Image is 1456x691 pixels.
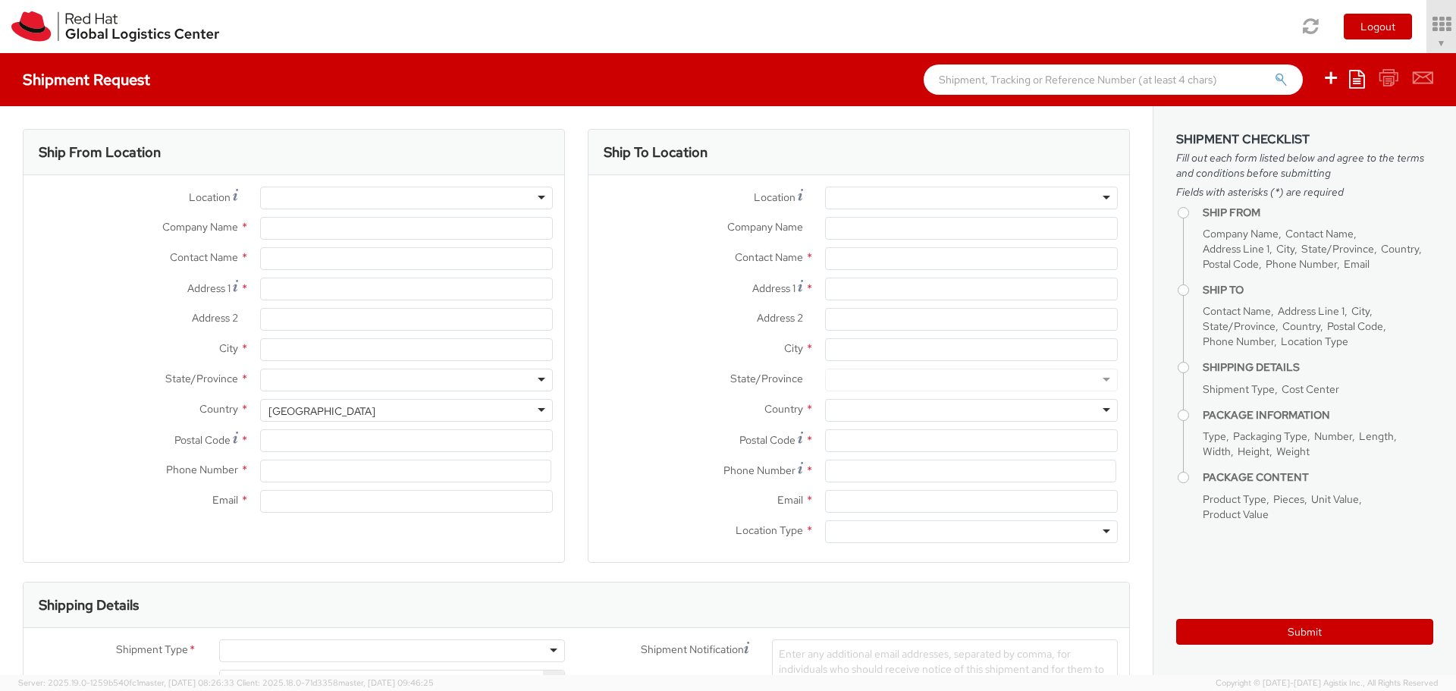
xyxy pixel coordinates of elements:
span: City [219,341,238,355]
button: Submit [1176,619,1433,645]
div: [GEOGRAPHIC_DATA] [268,404,375,419]
span: Company Name [162,220,238,234]
span: Location [754,190,795,204]
h4: Ship From [1203,207,1433,218]
span: Postal Code [174,433,231,447]
span: ▼ [1437,37,1446,49]
span: Cost Center [1282,382,1339,396]
span: Address 2 [192,311,238,325]
h3: Shipment Checklist [1176,133,1433,146]
span: Contact Name [1203,304,1271,318]
span: Type [1203,429,1226,443]
span: Shipment Notification [641,642,744,658]
span: Company Name [1203,227,1279,240]
span: Weight [1276,444,1310,458]
span: Country [764,402,803,416]
span: Product Value [1203,507,1269,521]
span: Email [1344,257,1370,271]
span: Postal Code [1203,257,1259,271]
span: Email [212,493,238,507]
span: Length [1359,429,1394,443]
span: Location Type [736,523,803,537]
span: Server: 2025.19.0-1259b540fc1 [18,677,234,688]
span: Postal Code [1327,319,1383,333]
span: Phone Number [166,463,238,476]
span: Country [1282,319,1320,333]
span: Country [1381,242,1419,256]
h4: Package Content [1203,472,1433,483]
span: Fill out each form listed below and agree to the terms and conditions before submitting [1176,150,1433,181]
span: Country [199,402,238,416]
h4: Shipment Request [23,71,150,88]
span: Address 2 [757,311,803,325]
span: City [1351,304,1370,318]
span: Height [1238,444,1269,458]
span: Location Type [1281,335,1348,348]
span: Postal Code [739,433,795,447]
span: Unit Value [1311,492,1359,506]
span: Pieces [1273,492,1304,506]
span: Cost Center [130,672,188,689]
span: Email [777,493,803,507]
span: Company Name [727,220,803,234]
span: Number [1314,429,1352,443]
h4: Shipping Details [1203,362,1433,373]
h4: Package Information [1203,410,1433,421]
span: Contact Name [170,250,238,264]
span: Shipment Type [1203,382,1275,396]
span: Phone Number [1266,257,1337,271]
span: Fields with asterisks (*) are required [1176,184,1433,199]
span: Contact Name [1285,227,1354,240]
span: Address Line 1 [1278,304,1345,318]
span: Copyright © [DATE]-[DATE] Agistix Inc., All Rights Reserved [1216,677,1438,689]
span: Client: 2025.18.0-71d3358 [237,677,434,688]
input: Shipment, Tracking or Reference Number (at least 4 chars) [924,64,1303,95]
span: City [1276,242,1294,256]
h3: Ship From Location [39,145,161,160]
img: rh-logistics-00dfa346123c4ec078e1.svg [11,11,219,42]
button: Logout [1344,14,1412,39]
span: Address Line 1 [1203,242,1269,256]
span: Phone Number [723,463,795,477]
span: Product Type [1203,492,1266,506]
span: State/Province [730,372,803,385]
span: State/Province [1301,242,1374,256]
span: Contact Name [735,250,803,264]
span: Shipment Type [116,642,188,659]
span: Packaging Type [1233,429,1307,443]
h3: Ship To Location [604,145,708,160]
span: Address 1 [752,281,795,295]
span: Width [1203,444,1231,458]
span: State/Province [1203,319,1276,333]
span: Location [189,190,231,204]
span: Address 1 [187,281,231,295]
h4: Ship To [1203,284,1433,296]
h3: Shipping Details [39,598,139,613]
span: Phone Number [1203,335,1274,348]
span: master, [DATE] 08:26:33 [139,677,234,688]
span: City [784,341,803,355]
span: master, [DATE] 09:46:25 [338,677,434,688]
span: State/Province [165,372,238,385]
